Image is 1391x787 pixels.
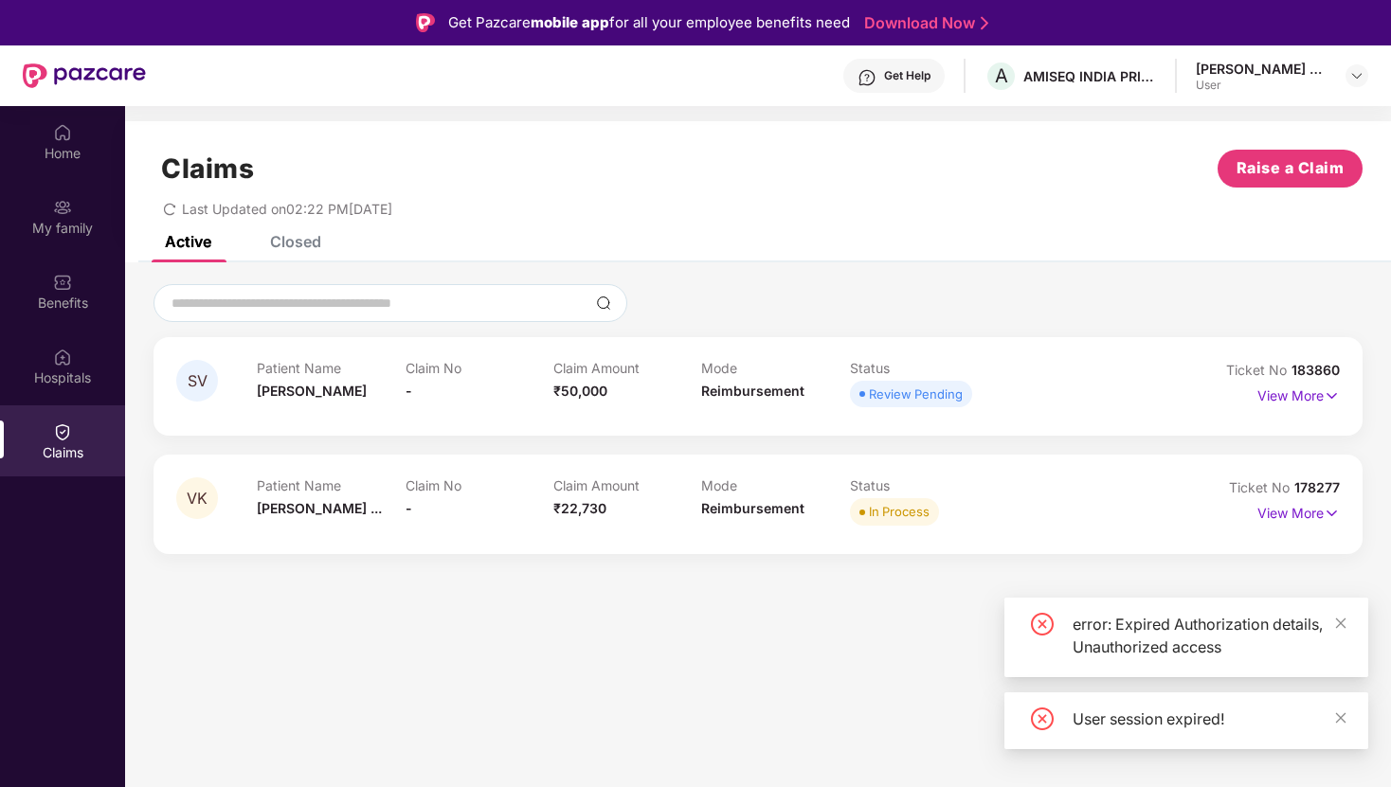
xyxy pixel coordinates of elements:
[163,201,176,217] span: redo
[1334,711,1347,724] span: close
[182,201,392,217] span: Last Updated on 02:22 PM[DATE]
[531,13,609,31] strong: mobile app
[864,13,983,33] a: Download Now
[701,477,849,493] p: Mode
[1073,707,1346,730] div: User session expired!
[869,502,930,521] div: In Process
[1324,385,1340,406] img: svg+xml;base64,PHN2ZyB4bWxucz0iaHR0cDovL3d3dy53My5vcmcvMjAwMC9zdmciIHdpZHRoPSIxNyIgaGVpZ2h0PSIxNy...
[257,360,405,376] p: Patient Name
[1294,479,1340,495] span: 178277
[1031,613,1054,635] span: close-circle
[1349,68,1364,83] img: svg+xml;base64,PHN2ZyBpZD0iRHJvcGRvd24tMzJ4MzIiIHhtbG5zPSJodHRwOi8vd3d3LnczLm9yZy8yMDAwL3N2ZyIgd2...
[701,500,804,516] span: Reimbursement
[1257,498,1340,524] p: View More
[1218,150,1363,188] button: Raise a Claim
[850,360,998,376] p: Status
[553,477,701,493] p: Claim Amount
[23,63,146,88] img: New Pazcare Logo
[53,123,72,142] img: svg+xml;base64,PHN2ZyBpZD0iSG9tZSIgeG1sbnM9Imh0dHA6Ly93d3cudzMub3JnLzIwMDAvc3ZnIiB3aWR0aD0iMjAiIG...
[1334,617,1347,630] span: close
[165,232,211,251] div: Active
[701,383,804,399] span: Reimbursement
[1023,67,1156,85] div: AMISEQ INDIA PRIVATE LIMITED
[257,500,382,516] span: [PERSON_NAME] ...
[53,348,72,367] img: svg+xml;base64,PHN2ZyBpZD0iSG9zcGl0YWxzIiB4bWxucz0iaHR0cDovL3d3dy53My5vcmcvMjAwMC9zdmciIHdpZHRoPS...
[1229,479,1294,495] span: Ticket No
[1196,78,1328,93] div: User
[1237,156,1345,180] span: Raise a Claim
[53,273,72,292] img: svg+xml;base64,PHN2ZyBpZD0iQmVuZWZpdHMiIHhtbG5zPSJodHRwOi8vd3d3LnczLm9yZy8yMDAwL3N2ZyIgd2lkdGg9Ij...
[257,477,405,493] p: Patient Name
[1257,381,1340,406] p: View More
[257,383,367,399] span: [PERSON_NAME]
[406,383,412,399] span: -
[161,152,254,185] h1: Claims
[53,198,72,217] img: svg+xml;base64,PHN2ZyB3aWR0aD0iMjAiIGhlaWdodD0iMjAiIHZpZXdCb3g9IjAgMCAyMCAyMCIgZmlsbD0ibm9uZSIgeG...
[406,477,553,493] p: Claim No
[553,360,701,376] p: Claim Amount
[858,68,876,87] img: svg+xml;base64,PHN2ZyBpZD0iSGVscC0zMngzMiIgeG1sbnM9Imh0dHA6Ly93d3cudzMub3JnLzIwMDAvc3ZnIiB3aWR0aD...
[553,500,606,516] span: ₹22,730
[53,422,72,441] img: svg+xml;base64,PHN2ZyBpZD0iQ2xhaW0iIHhtbG5zPSJodHRwOi8vd3d3LnczLm9yZy8yMDAwL3N2ZyIgd2lkdGg9IjIwIi...
[981,13,988,33] img: Stroke
[416,13,435,32] img: Logo
[1226,362,1292,378] span: Ticket No
[1196,60,1328,78] div: [PERSON_NAME] D U
[406,360,553,376] p: Claim No
[1073,613,1346,658] div: error: Expired Authorization details, Unauthorized access
[995,64,1008,87] span: A
[884,68,930,83] div: Get Help
[553,383,607,399] span: ₹50,000
[448,11,850,34] div: Get Pazcare for all your employee benefits need
[406,500,412,516] span: -
[850,477,998,493] p: Status
[596,295,611,311] img: svg+xml;base64,PHN2ZyBpZD0iU2VhcmNoLTMyeDMyIiB4bWxucz0iaHR0cDovL3d3dy53My5vcmcvMjAwMC9zdmciIHdpZH...
[869,385,963,403] div: Review Pending
[1031,707,1054,730] span: close-circle
[187,491,208,507] span: VK
[1324,503,1340,524] img: svg+xml;base64,PHN2ZyB4bWxucz0iaHR0cDovL3d3dy53My5vcmcvMjAwMC9zdmciIHdpZHRoPSIxNyIgaGVpZ2h0PSIxNy...
[270,232,321,251] div: Closed
[1292,362,1340,378] span: 183860
[701,360,849,376] p: Mode
[188,373,208,389] span: SV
